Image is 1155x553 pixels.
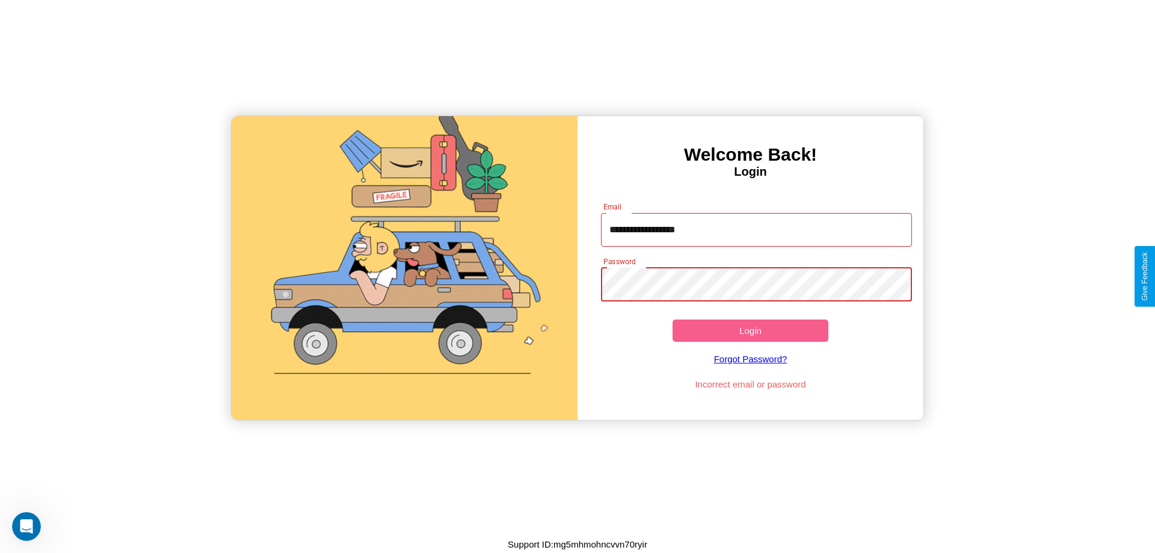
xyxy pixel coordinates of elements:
label: Password [603,256,635,267]
label: Email [603,202,622,212]
a: Forgot Password? [595,342,907,376]
p: Support ID: mg5mhmohncvvn70ryir [508,536,647,552]
div: Give Feedback [1141,252,1149,301]
p: Incorrect email or password [595,376,907,392]
h3: Welcome Back! [577,144,923,165]
h4: Login [577,165,923,179]
button: Login [673,320,828,342]
iframe: Intercom live chat [12,512,41,541]
img: gif [232,116,577,420]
